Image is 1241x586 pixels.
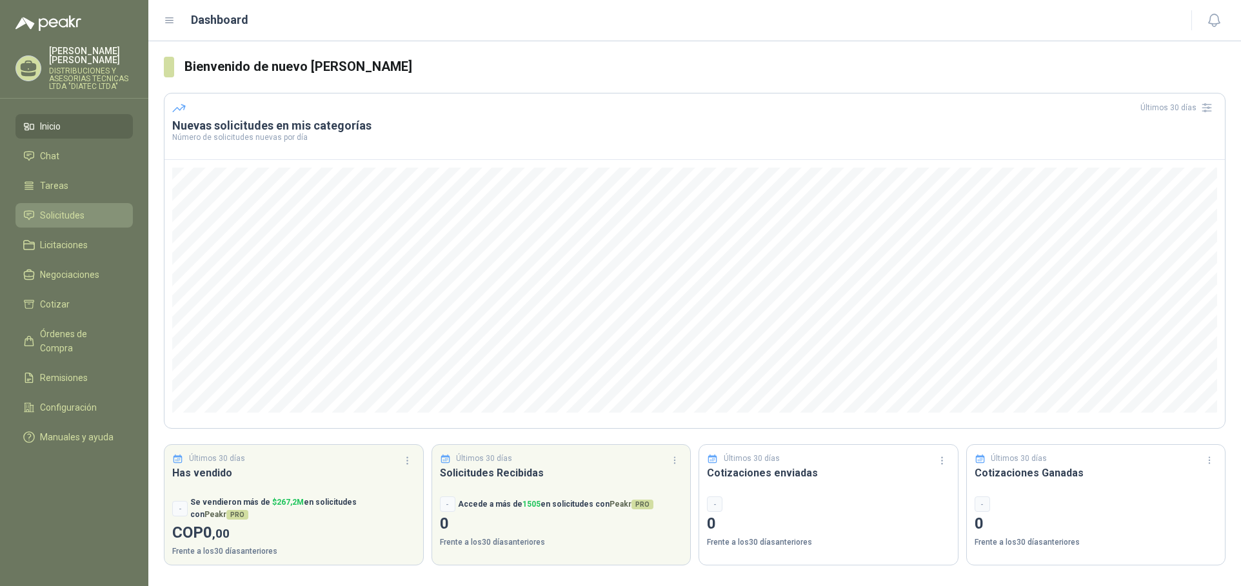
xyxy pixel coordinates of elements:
a: Remisiones [15,366,133,390]
p: 0 [440,512,683,536]
span: Negociaciones [40,268,99,282]
span: Remisiones [40,371,88,385]
h3: Cotizaciones enviadas [707,465,950,481]
span: Configuración [40,400,97,415]
h3: Cotizaciones Ganadas [975,465,1218,481]
p: Últimos 30 días [456,453,512,465]
p: DISTRIBUCIONES Y ASESORIAS TECNICAS LTDA "DIATEC LTDA" [49,67,133,90]
p: COP [172,521,415,545]
p: 0 [707,512,950,536]
p: Últimos 30 días [991,453,1047,465]
a: Solicitudes [15,203,133,228]
p: Frente a los 30 días anteriores [440,536,683,549]
p: Accede a más de en solicitudes con [458,498,653,511]
span: Peakr [204,510,248,519]
p: Últimos 30 días [724,453,780,465]
a: Manuales y ayuda [15,425,133,449]
span: Inicio [40,119,61,133]
p: Frente a los 30 días anteriores [707,536,950,549]
p: Últimos 30 días [189,453,245,465]
p: Número de solicitudes nuevas por día [172,133,1217,141]
h3: Has vendido [172,465,415,481]
img: Logo peakr [15,15,81,31]
p: [PERSON_NAME] [PERSON_NAME] [49,46,133,64]
a: Tareas [15,173,133,198]
span: Licitaciones [40,238,88,252]
span: Órdenes de Compra [40,327,121,355]
div: - [975,496,990,512]
span: Peakr [610,500,653,509]
div: Últimos 30 días [1140,97,1217,118]
p: 0 [975,512,1218,536]
span: PRO [631,500,653,509]
p: Frente a los 30 días anteriores [172,545,415,558]
span: 1505 [522,500,541,509]
span: Manuales y ayuda [40,430,114,444]
a: Chat [15,144,133,168]
a: Órdenes de Compra [15,322,133,360]
a: Negociaciones [15,262,133,287]
a: Licitaciones [15,233,133,257]
h3: Nuevas solicitudes en mis categorías [172,118,1217,133]
span: Cotizar [40,297,70,311]
span: 0 [203,523,230,542]
span: PRO [226,510,248,520]
span: Tareas [40,179,68,193]
span: Solicitudes [40,208,84,222]
a: Configuración [15,395,133,420]
span: Chat [40,149,59,163]
p: Frente a los 30 días anteriores [975,536,1218,549]
span: ,00 [212,526,230,541]
span: $ 267,2M [272,498,304,507]
p: Se vendieron más de en solicitudes con [190,496,415,521]
div: - [440,496,455,512]
h1: Dashboard [191,11,248,29]
a: Cotizar [15,292,133,317]
a: Inicio [15,114,133,139]
div: - [707,496,722,512]
div: - [172,501,188,516]
h3: Bienvenido de nuevo [PERSON_NAME] [184,57,1226,77]
h3: Solicitudes Recibidas [440,465,683,481]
